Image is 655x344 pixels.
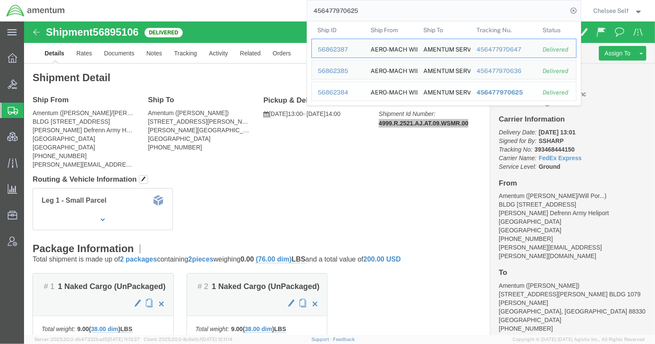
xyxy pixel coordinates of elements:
[318,67,359,76] div: 56862385
[370,82,411,100] div: AERO-MACH WILCO
[144,337,232,342] span: Client: 2025.20.0-8c6e0cf
[594,6,629,15] span: Chelsee Self
[370,39,411,58] div: AERO-MACH WILCO
[513,336,645,343] span: Copyright © [DATE]-[DATE] Agistix Inc., All Rights Reserved
[370,61,411,79] div: AERO-MACH WILCO
[318,88,359,97] div: 56862384
[593,6,643,16] button: Chelsee Self
[364,21,417,39] th: Ship From
[307,0,568,21] input: Search for shipment number, reference number
[6,4,65,17] img: logo
[543,67,570,76] div: Delivered
[537,21,577,39] th: Status
[470,21,537,39] th: Tracking Nu.
[417,21,471,39] th: Ship To
[423,82,465,100] div: AMENTUM SERVICE INC
[423,39,465,58] div: AMENTUM SERVICE INC
[476,67,531,76] div: 456477970636
[311,337,333,342] a: Support
[543,45,570,54] div: Delivered
[202,337,232,342] span: [DATE] 12:11:14
[333,337,355,342] a: Feedback
[543,88,570,97] div: Delivered
[476,88,531,97] div: 456477970625
[34,337,140,342] span: Server: 2025.20.0-db47332bad5
[24,21,655,335] iframe: FS Legacy Container
[318,45,359,54] div: 56862387
[476,89,522,96] span: 456477970625
[108,337,140,342] span: [DATE] 11:13:37
[311,21,581,105] table: Search Results
[476,45,531,54] div: 456477970647
[423,61,465,79] div: AMENTUM SERVICE INC
[311,21,365,39] th: Ship ID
